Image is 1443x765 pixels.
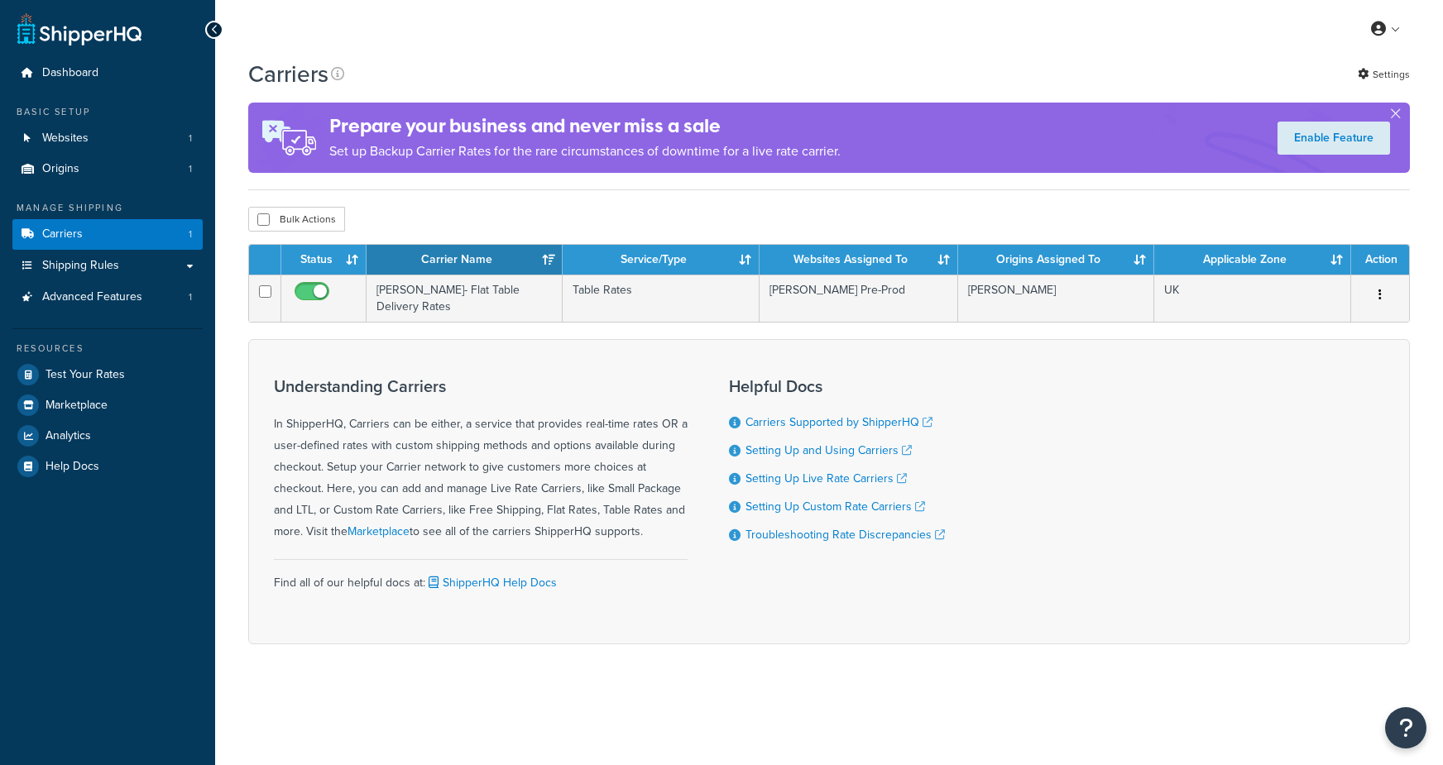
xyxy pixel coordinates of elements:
[42,227,83,241] span: Carriers
[745,442,912,459] a: Setting Up and Using Carriers
[12,105,203,119] div: Basic Setup
[1278,122,1390,155] a: Enable Feature
[745,526,945,543] a: Troubleshooting Rate Discrepancies
[281,245,367,275] th: Status: activate to sort column ascending
[42,131,89,146] span: Websites
[12,360,203,390] a: Test Your Rates
[12,452,203,481] a: Help Docs
[367,245,563,275] th: Carrier Name: activate to sort column ascending
[12,282,203,313] a: Advanced Features 1
[12,154,203,184] li: Origins
[1154,275,1351,322] td: UK
[42,290,142,304] span: Advanced Features
[46,368,125,382] span: Test Your Rates
[46,460,99,474] span: Help Docs
[563,245,759,275] th: Service/Type: activate to sort column ascending
[274,559,688,594] div: Find all of our helpful docs at:
[189,131,192,146] span: 1
[248,207,345,232] button: Bulk Actions
[958,245,1155,275] th: Origins Assigned To: activate to sort column ascending
[1351,245,1409,275] th: Action
[348,523,410,540] a: Marketplace
[12,123,203,154] a: Websites 1
[425,574,557,591] a: ShipperHQ Help Docs
[42,259,119,273] span: Shipping Rules
[12,58,203,88] a: Dashboard
[745,414,932,431] a: Carriers Supported by ShipperHQ
[42,66,98,80] span: Dashboard
[760,245,958,275] th: Websites Assigned To: activate to sort column ascending
[329,140,841,163] p: Set up Backup Carrier Rates for the rare circumstances of downtime for a live rate carrier.
[17,12,141,45] a: ShipperHQ Home
[1385,707,1426,748] button: Open Resource Center
[12,251,203,281] a: Shipping Rules
[12,219,203,250] a: Carriers 1
[329,112,841,140] h4: Prepare your business and never miss a sale
[367,275,563,322] td: [PERSON_NAME]- Flat Table Delivery Rates
[12,123,203,154] li: Websites
[729,377,945,395] h3: Helpful Docs
[12,282,203,313] li: Advanced Features
[12,154,203,184] a: Origins 1
[248,103,329,173] img: ad-rules-rateshop-fe6ec290ccb7230408bd80ed9643f0289d75e0ffd9eb532fc0e269fcd187b520.png
[563,275,759,322] td: Table Rates
[958,275,1155,322] td: [PERSON_NAME]
[1358,63,1410,86] a: Settings
[12,219,203,250] li: Carriers
[274,377,688,543] div: In ShipperHQ, Carriers can be either, a service that provides real-time rates OR a user-defined r...
[46,399,108,413] span: Marketplace
[12,390,203,420] a: Marketplace
[12,342,203,356] div: Resources
[189,162,192,176] span: 1
[760,275,958,322] td: [PERSON_NAME] Pre-Prod
[248,58,328,90] h1: Carriers
[745,498,925,515] a: Setting Up Custom Rate Carriers
[1154,245,1351,275] th: Applicable Zone: activate to sort column ascending
[12,201,203,215] div: Manage Shipping
[46,429,91,443] span: Analytics
[42,162,79,176] span: Origins
[189,290,192,304] span: 1
[12,421,203,451] a: Analytics
[189,227,192,241] span: 1
[274,377,688,395] h3: Understanding Carriers
[745,470,907,487] a: Setting Up Live Rate Carriers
